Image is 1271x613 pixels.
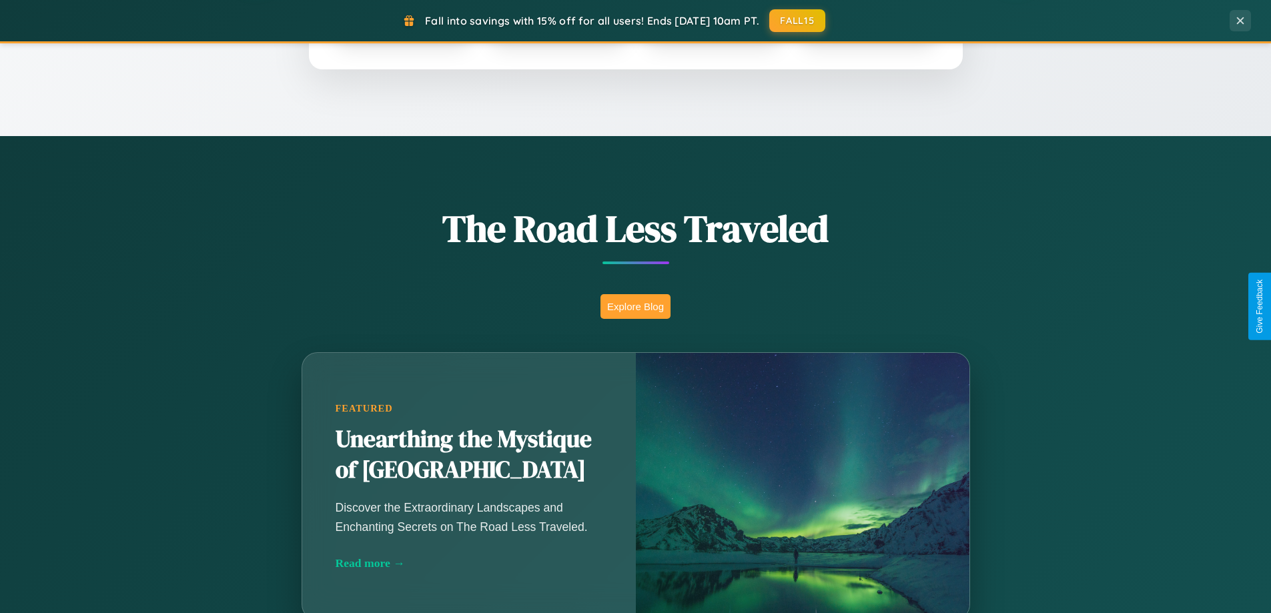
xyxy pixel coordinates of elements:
h2: Unearthing the Mystique of [GEOGRAPHIC_DATA] [336,424,602,486]
div: Featured [336,403,602,414]
p: Discover the Extraordinary Landscapes and Enchanting Secrets on The Road Less Traveled. [336,498,602,536]
button: Explore Blog [600,294,671,319]
div: Give Feedback [1255,279,1264,334]
span: Fall into savings with 15% off for all users! Ends [DATE] 10am PT. [425,14,759,27]
h1: The Road Less Traveled [236,203,1036,254]
div: Read more → [336,556,602,570]
button: FALL15 [769,9,825,32]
